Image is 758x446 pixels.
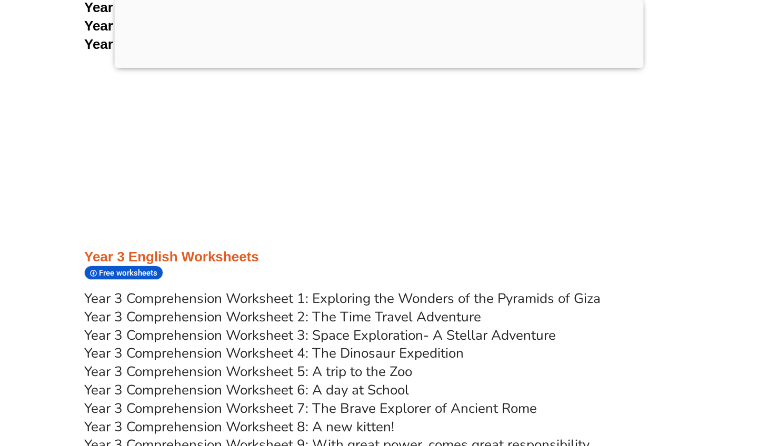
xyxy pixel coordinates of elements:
[84,18,222,34] span: Year 2 Worksheet 19:
[84,418,394,436] a: Year 3 Comprehension Worksheet 8: A new kitten!
[99,268,161,278] span: Free worksheets
[84,266,163,280] div: Free worksheets
[84,308,481,326] a: Year 3 Comprehension Worksheet 2: The Time Travel Adventure
[63,64,695,211] iframe: Advertisement
[84,248,674,266] h3: Year 3 English Worksheets
[84,326,556,344] a: Year 3 Comprehension Worksheet 3: Space Exploration- A Stellar Adventure
[84,362,412,381] a: Year 3 Comprehension Worksheet 5: A trip to the Zoo
[84,381,409,399] a: Year 3 Comprehension Worksheet 6: A day at School
[84,18,479,34] a: Year 2 Worksheet 19:Descriptive Writing: My Favorite Animal
[84,399,537,418] a: Year 3 Comprehension Worksheet 7: The Brave Explorer of Ancient Rome
[84,344,464,362] a: Year 3 Comprehension Worksheet 4: The Dinosaur Expedition
[84,36,222,52] span: Year 2 Worksheet 20:
[84,36,363,52] a: Year 2 Worksheet 20:Correcting Sentences
[577,327,758,446] iframe: Chat Widget
[84,289,601,308] a: Year 3 Comprehension Worksheet 1: Exploring the Wonders of the Pyramids of Giza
